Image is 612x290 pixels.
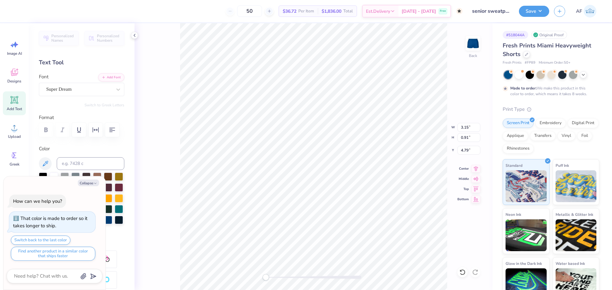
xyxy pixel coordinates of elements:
div: Original Proof [531,31,567,39]
a: AF [573,5,599,18]
button: Personalized Numbers [84,31,124,46]
span: Image AI [7,51,22,56]
span: Fresh Prints Miami Heavyweight Shorts [503,42,591,58]
button: Personalized Names [39,31,79,46]
button: Save [519,6,549,17]
div: Accessibility label [263,274,269,280]
div: Embroidery [535,118,566,128]
img: Standard [506,170,547,202]
img: Puff Ink [556,170,597,202]
div: Text Tool [39,58,124,67]
span: Neon Ink [506,211,521,218]
div: Screen Print [503,118,534,128]
div: How can we help you? [13,198,62,204]
span: # FP89 [525,60,535,66]
span: Top [457,187,469,192]
span: [DATE] - [DATE] [402,8,436,15]
span: Personalized Names [51,34,75,43]
div: Transfers [530,131,556,141]
span: Free [440,9,446,13]
input: e.g. 7428 c [57,157,124,170]
div: Print Type [503,106,599,113]
input: – – [237,5,262,17]
span: Minimum Order: 50 + [539,60,571,66]
img: Neon Ink [506,219,547,251]
span: Middle [457,176,469,181]
span: Glow in the Dark Ink [506,260,542,267]
span: Add Text [7,106,22,111]
span: Water based Ink [556,260,585,267]
div: Digital Print [568,118,599,128]
button: Find another product in a similar color that ships faster [11,247,95,261]
img: Ana Francesca Bustamante [584,5,596,18]
div: # 518044A [503,31,528,39]
input: Untitled Design [467,5,514,18]
span: $1,836.00 [322,8,341,15]
button: Switch back to the last color [11,236,70,245]
div: Foil [577,131,592,141]
label: Font [39,73,48,81]
img: Metallic & Glitter Ink [556,219,597,251]
span: AF [576,8,582,15]
div: Applique [503,131,528,141]
button: Add Font [98,73,124,81]
div: Rhinestones [503,144,534,153]
span: Standard [506,162,522,169]
button: Collapse [78,180,99,186]
strong: Made to order: [510,86,537,91]
span: Fresh Prints [503,60,521,66]
button: Switch to Greek Letters [84,103,124,108]
span: Greek [10,162,19,167]
span: Puff Ink [556,162,569,169]
div: We make this product in this color to order, which means it takes 8 weeks. [510,85,589,97]
span: Designs [7,79,21,84]
span: $36.72 [283,8,296,15]
span: Est. Delivery [366,8,390,15]
span: Center [457,166,469,171]
span: Bottom [457,197,469,202]
span: Upload [8,134,21,139]
label: Format [39,114,124,121]
span: Per Item [298,8,314,15]
div: Vinyl [557,131,575,141]
label: Color [39,145,124,152]
div: That color is made to order so it takes longer to ship. [13,215,87,229]
span: Personalized Numbers [97,34,120,43]
img: Back [467,37,479,50]
div: Back [469,53,477,59]
span: Total [343,8,353,15]
span: Metallic & Glitter Ink [556,211,593,218]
